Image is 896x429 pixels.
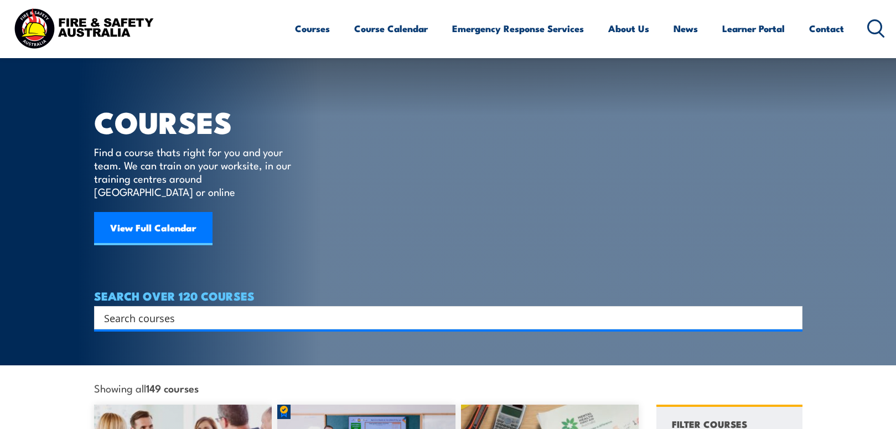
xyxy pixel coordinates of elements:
h4: SEARCH OVER 120 COURSES [94,290,802,302]
a: Learner Portal [722,14,785,43]
a: Contact [809,14,844,43]
h1: COURSES [94,108,307,135]
p: Find a course thats right for you and your team. We can train on your worksite, in our training c... [94,145,296,198]
a: News [674,14,698,43]
form: Search form [106,310,780,325]
strong: 149 courses [146,380,199,395]
a: About Us [608,14,649,43]
input: Search input [104,309,778,326]
a: Course Calendar [354,14,428,43]
button: Search magnifier button [783,310,799,325]
a: Courses [295,14,330,43]
a: View Full Calendar [94,212,213,245]
a: Emergency Response Services [452,14,584,43]
span: Showing all [94,382,199,394]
